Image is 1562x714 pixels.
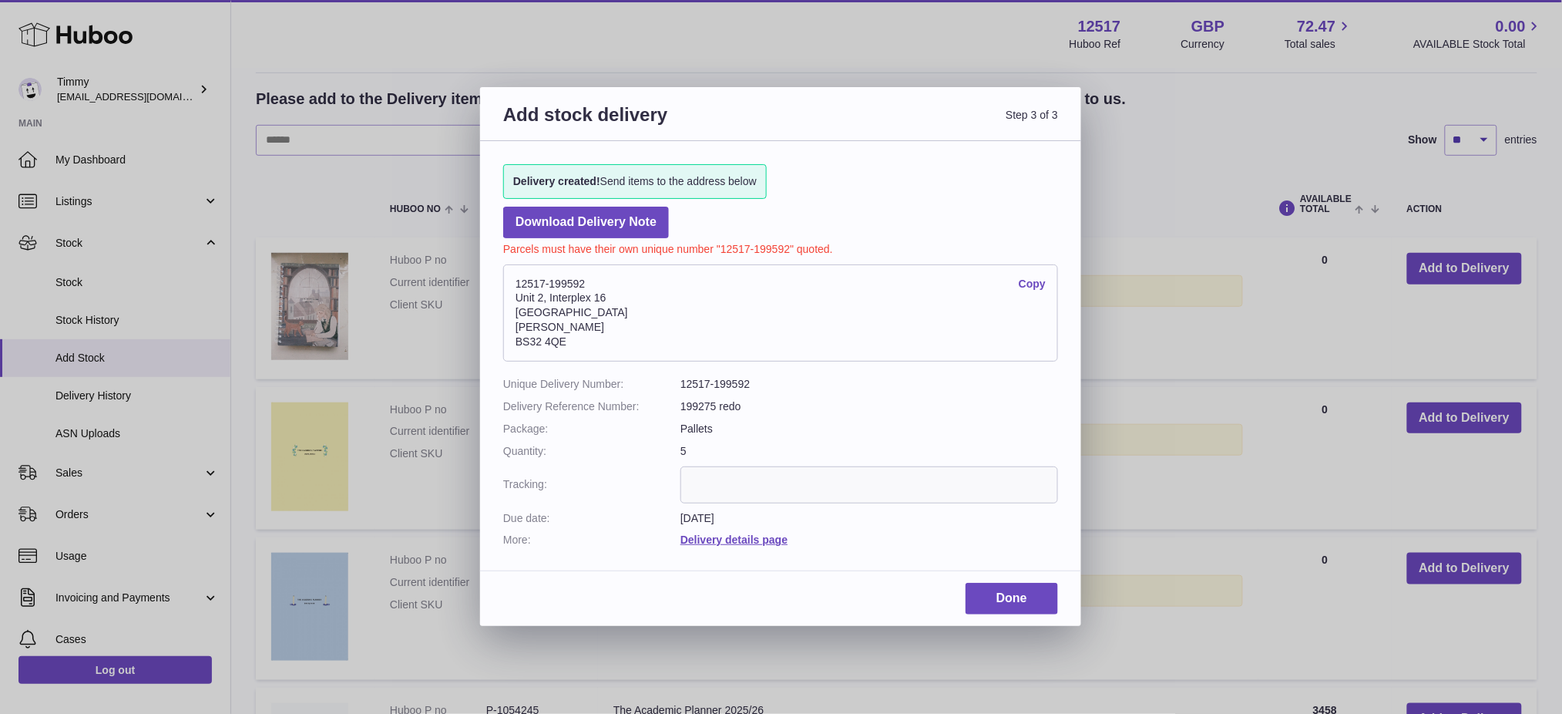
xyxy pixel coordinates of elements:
dt: More: [503,533,680,547]
strong: Delivery created! [513,175,600,187]
dd: 199275 redo [680,399,1058,414]
dd: 5 [680,444,1058,459]
dt: Package: [503,422,680,436]
a: Delivery details page [680,534,788,546]
dd: 12517-199592 [680,377,1058,392]
dt: Delivery Reference Number: [503,399,680,414]
dd: [DATE] [680,511,1058,526]
address: 12517-199592 Unit 2, Interplex 16 [GEOGRAPHIC_DATA] [PERSON_NAME] BS32 4QE [503,264,1058,362]
a: Download Delivery Note [503,207,669,238]
a: Copy [1019,277,1046,291]
a: Done [966,583,1058,615]
dt: Quantity: [503,444,680,459]
span: Send items to the address below [513,174,757,189]
p: Parcels must have their own unique number "12517-199592" quoted. [503,238,1058,257]
dd: Pallets [680,422,1058,436]
span: Step 3 of 3 [781,103,1058,145]
dt: Due date: [503,511,680,526]
dt: Unique Delivery Number: [503,377,680,392]
h3: Add stock delivery [503,103,781,145]
dt: Tracking: [503,466,680,504]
